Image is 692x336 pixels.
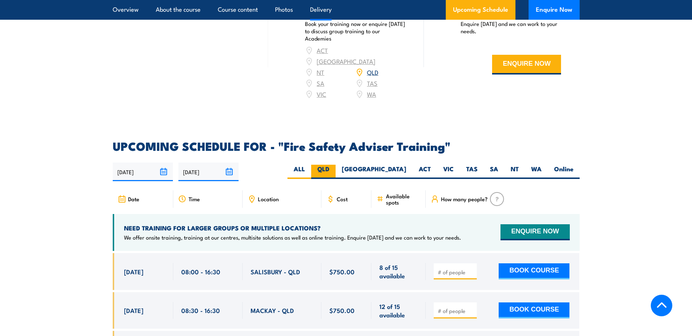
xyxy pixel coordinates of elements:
[525,165,548,179] label: WA
[124,267,143,276] span: [DATE]
[379,263,418,280] span: 8 of 15 available
[438,307,474,314] input: # of people
[329,267,355,276] span: $750.00
[181,267,220,276] span: 08:00 - 16:30
[548,165,580,179] label: Online
[113,141,580,151] h2: UPCOMING SCHEDULE FOR - "Fire Safety Adviser Training"
[189,196,200,202] span: Time
[438,268,474,276] input: # of people
[499,263,569,279] button: BOOK COURSE
[484,165,504,179] label: SA
[437,165,460,179] label: VIC
[504,165,525,179] label: NT
[379,302,418,319] span: 12 of 15 available
[441,196,488,202] span: How many people?
[124,224,461,232] h4: NEED TRAINING FOR LARGER GROUPS OR MULTIPLE LOCATIONS?
[305,20,406,42] p: Book your training now or enquire [DATE] to discuss group training to our Academies
[499,302,569,318] button: BOOK COURSE
[492,55,561,75] button: ENQUIRE NOW
[124,306,143,314] span: [DATE]
[500,224,569,240] button: ENQUIRE NOW
[251,267,300,276] span: SALISBURY - QLD
[258,196,279,202] span: Location
[337,196,348,202] span: Cost
[336,165,413,179] label: [GEOGRAPHIC_DATA]
[329,306,355,314] span: $750.00
[178,163,239,181] input: To date
[413,165,437,179] label: ACT
[124,234,461,241] p: We offer onsite training, training at our centres, multisite solutions as well as online training...
[181,306,220,314] span: 08:30 - 16:30
[287,165,311,179] label: ALL
[128,196,139,202] span: Date
[460,165,484,179] label: TAS
[113,163,173,181] input: From date
[251,306,294,314] span: MACKAY - QLD
[367,68,378,76] a: QLD
[461,20,561,35] p: Enquire [DATE] and we can work to your needs.
[386,193,421,205] span: Available spots
[311,165,336,179] label: QLD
